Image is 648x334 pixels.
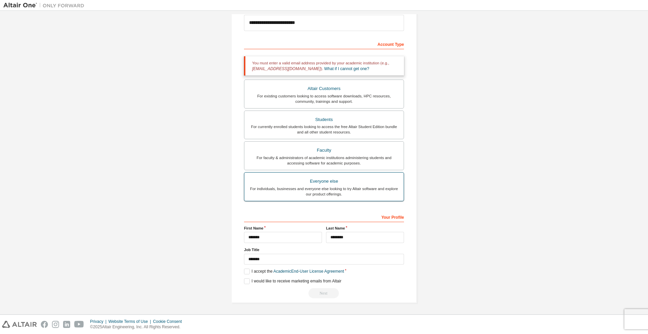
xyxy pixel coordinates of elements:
div: For individuals, businesses and everyone else looking to try Altair software and explore our prod... [248,186,400,197]
label: I would like to receive marketing emails from Altair [244,278,341,284]
label: I accept the [244,269,344,274]
label: Job Title [244,247,404,252]
div: You must enter a valid email address provided by your academic institution (e.g., ). [244,56,404,75]
img: instagram.svg [52,321,59,328]
img: altair_logo.svg [2,321,37,328]
img: facebook.svg [41,321,48,328]
div: Students [248,115,400,124]
div: Altair Customers [248,84,400,93]
div: Website Terms of Use [108,319,153,324]
div: Cookie Consent [153,319,186,324]
label: First Name [244,225,322,231]
div: Your Profile [244,211,404,222]
p: © 2025 Altair Engineering, Inc. All Rights Reserved. [90,324,186,330]
div: For currently enrolled students looking to access the free Altair Student Edition bundle and all ... [248,124,400,135]
img: linkedin.svg [63,321,70,328]
div: For faculty & administrators of academic institutions administering students and accessing softwa... [248,155,400,166]
img: Altair One [3,2,88,9]
a: Academic End-User License Agreement [273,269,344,274]
a: What if I cannot get one? [324,66,369,71]
div: For existing customers looking to access software downloads, HPC resources, community, trainings ... [248,93,400,104]
div: Privacy [90,319,108,324]
div: Account Type [244,38,404,49]
div: Everyone else [248,177,400,186]
span: [EMAIL_ADDRESS][DOMAIN_NAME] [252,66,321,71]
label: Last Name [326,225,404,231]
img: youtube.svg [74,321,84,328]
div: Faculty [248,146,400,155]
div: You need to provide your academic email [244,288,404,298]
